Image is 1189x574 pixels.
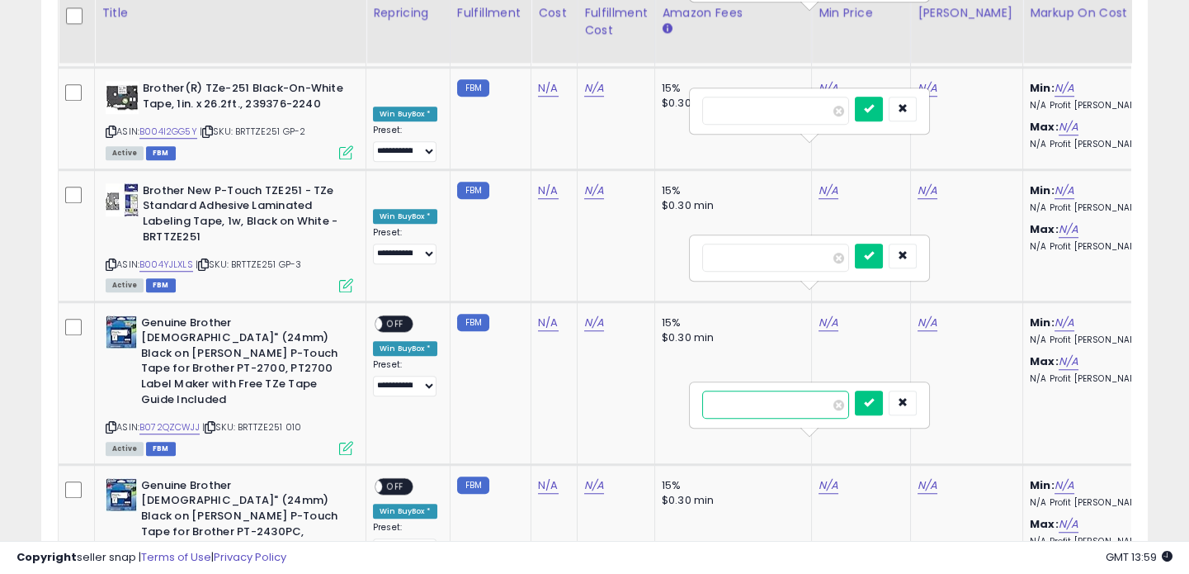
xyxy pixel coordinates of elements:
a: B004YJLXLS [139,258,193,272]
div: 15% [662,478,799,493]
b: Genuine Brother [DEMOGRAPHIC_DATA]" (24mm) Black on [PERSON_NAME] P-Touch Tape for Brother PT-243... [141,478,342,574]
img: 51RxcMzSDvL._SL40_.jpg [106,183,139,216]
div: $0.30 min [662,198,799,213]
div: Win BuyBox * [373,209,437,224]
span: All listings currently available for purchase on Amazon [106,278,144,292]
a: N/A [1055,477,1074,494]
a: N/A [1055,80,1074,97]
a: N/A [584,183,604,199]
b: Max: [1030,119,1059,135]
b: Brother New P-Touch TZE251 - TZe Standard Adhesive Laminated Labeling Tape, 1w, Black on White - ... [143,183,343,249]
a: N/A [819,80,838,97]
div: ASIN: [106,315,353,453]
div: Preset: [373,125,437,162]
img: 51zwSFHuquL._SL40_.jpg [106,315,137,349]
a: N/A [584,80,604,97]
div: [PERSON_NAME] [918,4,1016,21]
div: 15% [662,315,799,330]
div: ASIN: [106,81,353,158]
span: | SKU: BRTTZE251 010 [202,420,301,434]
a: B072QZCWJJ [139,420,200,434]
span: OFF [382,316,408,330]
p: N/A Profit [PERSON_NAME] [1030,373,1167,385]
a: N/A [538,183,558,199]
div: 15% [662,81,799,96]
div: Preset: [373,522,437,559]
div: Title [101,4,359,21]
a: N/A [1059,353,1078,370]
div: Markup on Cost [1030,4,1172,21]
a: N/A [918,477,937,494]
div: ASIN: [106,183,353,291]
div: Min Price [819,4,904,21]
span: All listings currently available for purchase on Amazon [106,146,144,160]
span: | SKU: BRTTZE251 GP-3 [196,258,302,271]
div: Fulfillment [457,4,524,21]
b: Max: [1030,221,1059,237]
div: $0.30 min [662,493,799,508]
span: 2025-09-10 13:59 GMT [1106,549,1172,565]
p: N/A Profit [PERSON_NAME] [1030,139,1167,150]
small: Amazon Fees. [662,21,672,36]
a: N/A [819,183,838,199]
b: Min: [1030,80,1055,96]
div: Fulfillment Cost [584,4,648,39]
a: Terms of Use [141,549,211,565]
a: N/A [584,477,604,494]
span: | SKU: BRTTZE251 GP-2 [200,125,306,138]
span: All listings currently available for purchase on Amazon [106,442,144,456]
b: Min: [1030,183,1055,198]
small: FBM [457,182,489,199]
a: N/A [918,80,937,97]
a: N/A [1055,315,1074,331]
p: N/A Profit [PERSON_NAME] [1030,202,1167,214]
div: Win BuyBox * [373,107,437,121]
div: Amazon Fees [662,4,804,21]
div: $0.30 min [662,330,799,345]
small: FBM [457,477,489,494]
div: 15% [662,183,799,198]
a: B004I2GG5Y [139,125,197,139]
a: N/A [918,183,937,199]
a: N/A [584,315,604,331]
div: Win BuyBox * [373,504,437,519]
img: 41vp7fwcFqL._SL40_.jpg [106,81,139,114]
a: N/A [1059,119,1078,135]
span: OFF [382,479,408,493]
b: Min: [1030,315,1055,330]
a: N/A [819,315,838,331]
a: N/A [1059,221,1078,238]
span: FBM [146,278,176,292]
img: 51zwSFHuquL._SL40_.jpg [106,478,137,511]
b: Max: [1030,353,1059,369]
b: Genuine Brother [DEMOGRAPHIC_DATA]" (24mm) Black on [PERSON_NAME] P-Touch Tape for Brother PT-270... [141,315,342,411]
div: Preset: [373,227,437,264]
p: N/A Profit [PERSON_NAME] [1030,241,1167,253]
a: N/A [819,477,838,494]
strong: Copyright [17,549,77,565]
div: Cost [538,4,570,21]
p: N/A Profit [PERSON_NAME] [1030,497,1167,509]
p: N/A Profit [PERSON_NAME] [1030,100,1167,111]
span: FBM [146,442,176,456]
div: $0.30 min [662,96,799,111]
a: N/A [1055,183,1074,199]
div: Repricing [373,4,443,21]
small: FBM [457,314,489,331]
span: FBM [146,146,176,160]
b: Brother(R) TZe-251 Black-On-White Tape, 1in. x 26.2ft., 239376-2240 [143,81,343,116]
div: seller snap | | [17,550,286,566]
div: Win BuyBox * [373,341,437,356]
a: N/A [918,315,937,331]
div: Preset: [373,359,437,396]
a: N/A [538,477,558,494]
a: N/A [1059,516,1078,533]
b: Min: [1030,477,1055,493]
a: N/A [538,80,558,97]
a: N/A [538,315,558,331]
small: FBM [457,79,489,97]
b: Max: [1030,516,1059,532]
a: Privacy Policy [214,549,286,565]
p: N/A Profit [PERSON_NAME] [1030,334,1167,346]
